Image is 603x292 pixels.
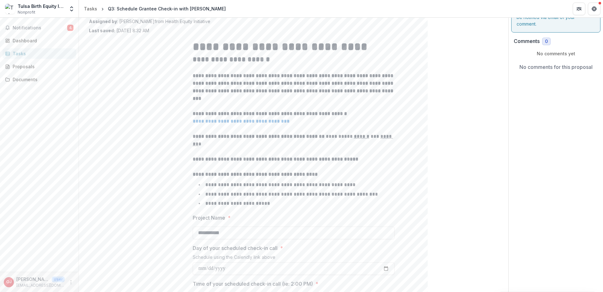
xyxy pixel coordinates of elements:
div: Q3: Schedule Grantee Check-in with [PERSON_NAME] [108,5,226,12]
div: Omare Jimmerson [6,280,12,284]
div: Dashboard [13,37,71,44]
div: Tasks [84,5,97,12]
button: Get Help [588,3,600,15]
button: Notifications4 [3,23,76,33]
p: User [52,277,65,282]
a: Tasks [3,48,76,59]
p: Time of your scheduled check-in call (ie: 2:00 PM) [193,280,313,288]
div: Tulsa Birth Equity Initiative in the care of Tulsa Community Foundation [18,3,65,9]
p: Day of your scheduled check-in call [193,244,278,252]
p: [EMAIL_ADDRESS][DOMAIN_NAME] [16,283,65,288]
p: : [PERSON_NAME] from Health Equity Initiative [89,18,498,25]
div: Schedule using the Calendly link above [193,254,395,262]
strong: Last saved: [89,28,115,33]
p: [PERSON_NAME] [16,276,49,283]
a: Tasks [81,4,100,13]
button: Open entity switcher [67,3,76,15]
a: Documents [3,74,76,85]
nav: breadcrumb [81,4,228,13]
span: 4 [67,25,73,31]
strong: Assigned by [89,19,117,24]
div: Proposals [13,63,71,70]
p: No comments yet [514,50,598,57]
div: Documents [13,76,71,83]
img: Tulsa Birth Equity Initiative in the care of Tulsa Community Foundation [5,4,15,14]
span: Notifications [13,25,67,31]
a: Proposals [3,61,76,72]
button: Partners [573,3,585,15]
button: More [67,278,75,286]
p: Project Name [193,214,225,222]
a: Dashboard [3,35,76,46]
span: Nonprofit [18,9,35,15]
h2: Comments [514,38,540,44]
div: Tasks [13,50,71,57]
p: [DATE] 8:32 AM [89,27,149,34]
span: 0 [545,39,548,44]
p: No comments for this proposal [519,63,593,71]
